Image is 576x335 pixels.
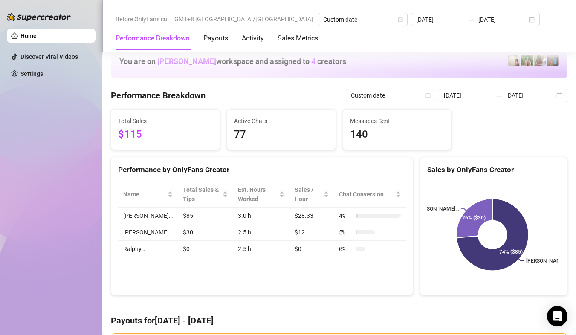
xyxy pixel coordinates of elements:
[547,306,567,326] div: Open Intercom Messenger
[118,116,213,126] span: Total Sales
[506,91,555,100] input: End date
[203,33,228,43] div: Payouts
[351,89,430,102] span: Custom date
[174,13,313,26] span: GMT+8 [GEOGRAPHIC_DATA]/[GEOGRAPHIC_DATA]
[334,182,406,208] th: Chat Conversion
[233,241,289,257] td: 2.5 h
[20,53,78,60] a: Discover Viral Videos
[295,185,322,204] span: Sales / Hour
[157,57,216,66] span: [PERSON_NAME]
[496,92,503,99] span: to
[289,241,334,257] td: $0
[178,241,233,257] td: $0
[339,228,353,237] span: 5 %
[468,16,475,23] span: to
[178,182,233,208] th: Total Sales & Tips
[178,224,233,241] td: $30
[478,15,527,24] input: End date
[178,208,233,224] td: $85
[234,116,329,126] span: Active Chats
[350,127,445,143] span: 140
[339,244,353,254] span: 0 %
[527,258,569,264] text: [PERSON_NAME]…
[289,208,334,224] td: $28.33
[183,185,221,204] span: Total Sales & Tips
[118,127,213,143] span: $115
[118,164,406,176] div: Performance by OnlyFans Creator
[233,224,289,241] td: 2.5 h
[416,15,465,24] input: Start date
[111,90,206,101] h4: Performance Breakdown
[508,55,520,66] img: Ralphy
[398,17,403,22] span: calendar
[118,241,178,257] td: Ralphy…
[116,33,190,43] div: Performance Breakdown
[234,127,329,143] span: 77
[323,13,402,26] span: Custom date
[350,116,445,126] span: Messages Sent
[416,206,458,212] text: [PERSON_NAME]…
[278,33,318,43] div: Sales Metrics
[496,92,503,99] span: swap-right
[339,211,353,220] span: 4 %
[311,57,315,66] span: 4
[118,182,178,208] th: Name
[427,164,560,176] div: Sales by OnlyFans Creator
[238,185,278,204] div: Est. Hours Worked
[116,13,169,26] span: Before OnlyFans cut
[468,16,475,23] span: swap-right
[289,224,334,241] td: $12
[111,315,567,326] h4: Payouts for [DATE] - [DATE]
[123,190,166,199] span: Name
[119,57,346,66] h1: You are on workspace and assigned to creators
[444,91,492,100] input: Start date
[289,182,334,208] th: Sales / Hour
[118,208,178,224] td: [PERSON_NAME]…
[242,33,264,43] div: Activity
[521,55,533,66] img: Nathaniel
[339,190,394,199] span: Chat Conversion
[233,208,289,224] td: 3.0 h
[7,13,71,21] img: logo-BBDzfeDw.svg
[425,93,431,98] span: calendar
[534,55,546,66] img: Nathaniel
[118,224,178,241] td: [PERSON_NAME]…
[547,55,559,66] img: Wayne
[20,32,37,39] a: Home
[20,70,43,77] a: Settings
